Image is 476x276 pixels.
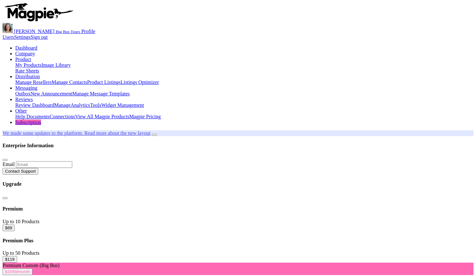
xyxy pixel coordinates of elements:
a: Subscription [15,120,41,125]
a: Messaging [15,85,37,91]
a: Product [15,57,31,62]
a: Rate Sheets [15,68,39,73]
div: Up to 50 Products [3,250,473,256]
a: Manage Contacts [52,79,87,85]
button: Contact Support [3,168,38,175]
a: Manage Message Templates [72,91,130,96]
a: Profile [81,29,95,34]
div: Up to 10 Products [3,219,473,224]
a: Reviews [15,97,33,102]
label: Email [3,162,15,167]
input: Email [16,161,72,168]
span: [PERSON_NAME] [14,29,54,34]
a: My Products [15,62,41,68]
img: logo-ab69f6fb50320c5b225c76a69d11143b.png [3,3,74,22]
button: Close [3,159,8,161]
img: jfp7o2nd6rbrsspqilhl.jpg [3,23,13,33]
a: New Announcement [31,91,72,96]
a: Widget Management [101,102,144,108]
a: Review Dashboard [15,102,54,108]
button: $119 [3,256,17,263]
div: Premium Custom (Big Bus) [3,263,473,268]
small: Big Bus Tours [56,29,80,34]
h4: Premium [3,206,473,212]
a: [PERSON_NAME] Big Bus Tours [3,29,81,34]
h4: Premium Plus [3,238,473,244]
button: $1599/month [3,268,32,275]
a: We made some updates to the platform. Read more about the new layout [3,130,150,136]
a: Manage Resellers [15,79,52,85]
button: $69 [3,224,15,231]
button: Close [3,197,8,199]
a: Manage [54,102,71,108]
a: Tools [90,102,101,108]
a: Magpie Pricing [129,114,161,119]
h4: Upgrade [3,181,473,187]
a: Analytics [71,102,90,108]
a: Dashboard [15,45,37,51]
a: Other [15,108,27,114]
a: Users [3,34,14,40]
button: Close announcement [152,134,157,136]
a: Listings Optimizer [121,79,159,85]
a: Company [15,51,35,56]
a: Distribution [15,74,40,79]
a: Settings [14,34,31,40]
a: View All Magpie Products [75,114,129,119]
a: Connections [50,114,75,119]
a: Product Listings [87,79,121,85]
a: Sign out [31,34,48,40]
a: Outbox [15,91,31,96]
a: Help Documents [15,114,50,119]
h4: Enterprise Information [3,143,473,148]
a: Image Library [41,62,71,68]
